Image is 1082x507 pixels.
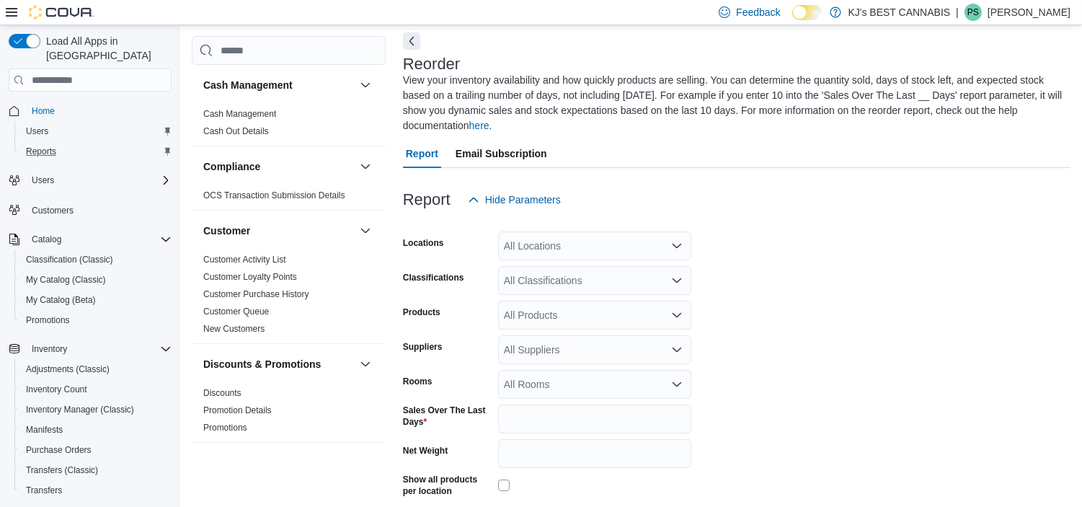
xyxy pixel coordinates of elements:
[403,405,492,428] label: Sales Over The Last Days
[403,56,460,73] h3: Reorder
[20,361,172,378] span: Adjustments (Classic)
[26,146,56,157] span: Reports
[462,185,567,214] button: Hide Parameters
[357,76,374,94] button: Cash Management
[203,190,345,201] span: OCS Transaction Submission Details
[26,444,92,456] span: Purchase Orders
[203,78,354,92] button: Cash Management
[14,141,177,162] button: Reports
[20,251,172,268] span: Classification (Classic)
[14,440,177,460] button: Purchase Orders
[203,126,269,136] a: Cash Out Details
[20,271,112,288] a: My Catalog (Classic)
[20,291,172,309] span: My Catalog (Beta)
[203,78,293,92] h3: Cash Management
[20,441,97,459] a: Purchase Orders
[203,405,272,415] a: Promotion Details
[26,200,172,219] span: Customers
[203,159,260,174] h3: Compliance
[32,343,67,355] span: Inventory
[20,143,62,160] a: Reports
[403,445,448,457] label: Net Weight
[192,251,386,343] div: Customer
[403,237,444,249] label: Locations
[736,5,780,19] span: Feedback
[357,222,374,239] button: Customer
[20,251,119,268] a: Classification (Classic)
[20,381,93,398] a: Inventory Count
[26,424,63,436] span: Manifests
[20,421,172,438] span: Manifests
[32,234,61,245] span: Catalog
[792,20,793,21] span: Dark Mode
[956,4,959,21] p: |
[20,291,102,309] a: My Catalog (Beta)
[406,139,438,168] span: Report
[26,172,172,189] span: Users
[20,421,68,438] a: Manifests
[469,120,489,131] a: here
[26,340,73,358] button: Inventory
[14,121,177,141] button: Users
[32,175,54,186] span: Users
[26,231,67,248] button: Catalog
[203,405,272,416] span: Promotion Details
[203,357,354,371] button: Discounts & Promotions
[14,379,177,400] button: Inventory Count
[26,314,70,326] span: Promotions
[203,323,265,335] span: New Customers
[203,272,297,282] a: Customer Loyalty Points
[203,289,309,299] a: Customer Purchase History
[20,441,172,459] span: Purchase Orders
[20,482,68,499] a: Transfers
[203,388,241,398] a: Discounts
[792,5,822,20] input: Dark Mode
[26,254,113,265] span: Classification (Classic)
[14,290,177,310] button: My Catalog (Beta)
[20,401,172,418] span: Inventory Manager (Classic)
[26,274,106,286] span: My Catalog (Classic)
[26,231,172,248] span: Catalog
[26,102,172,120] span: Home
[20,312,76,329] a: Promotions
[357,158,374,175] button: Compliance
[3,229,177,250] button: Catalog
[203,109,276,119] a: Cash Management
[3,170,177,190] button: Users
[203,307,269,317] a: Customer Queue
[26,363,110,375] span: Adjustments (Classic)
[26,340,172,358] span: Inventory
[26,404,134,415] span: Inventory Manager (Classic)
[403,341,443,353] label: Suppliers
[203,324,265,334] a: New Customers
[14,310,177,330] button: Promotions
[26,464,98,476] span: Transfers (Classic)
[3,100,177,121] button: Home
[671,379,683,390] button: Open list of options
[26,202,79,219] a: Customers
[403,272,464,283] label: Classifications
[20,123,54,140] a: Users
[14,480,177,501] button: Transfers
[671,240,683,252] button: Open list of options
[20,462,172,479] span: Transfers (Classic)
[3,199,177,220] button: Customers
[848,4,951,21] p: KJ's BEST CANNABIS
[29,5,94,19] img: Cova
[203,108,276,120] span: Cash Management
[20,312,172,329] span: Promotions
[967,4,979,21] span: PS
[403,474,492,497] label: Show all products per location
[20,482,172,499] span: Transfers
[403,32,420,50] button: Next
[32,105,55,117] span: Home
[203,255,286,265] a: Customer Activity List
[14,270,177,290] button: My Catalog (Classic)
[671,309,683,321] button: Open list of options
[965,4,982,21] div: Pan Sharma
[14,400,177,420] button: Inventory Manager (Classic)
[203,422,247,433] span: Promotions
[26,384,87,395] span: Inventory Count
[32,205,74,216] span: Customers
[14,460,177,480] button: Transfers (Classic)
